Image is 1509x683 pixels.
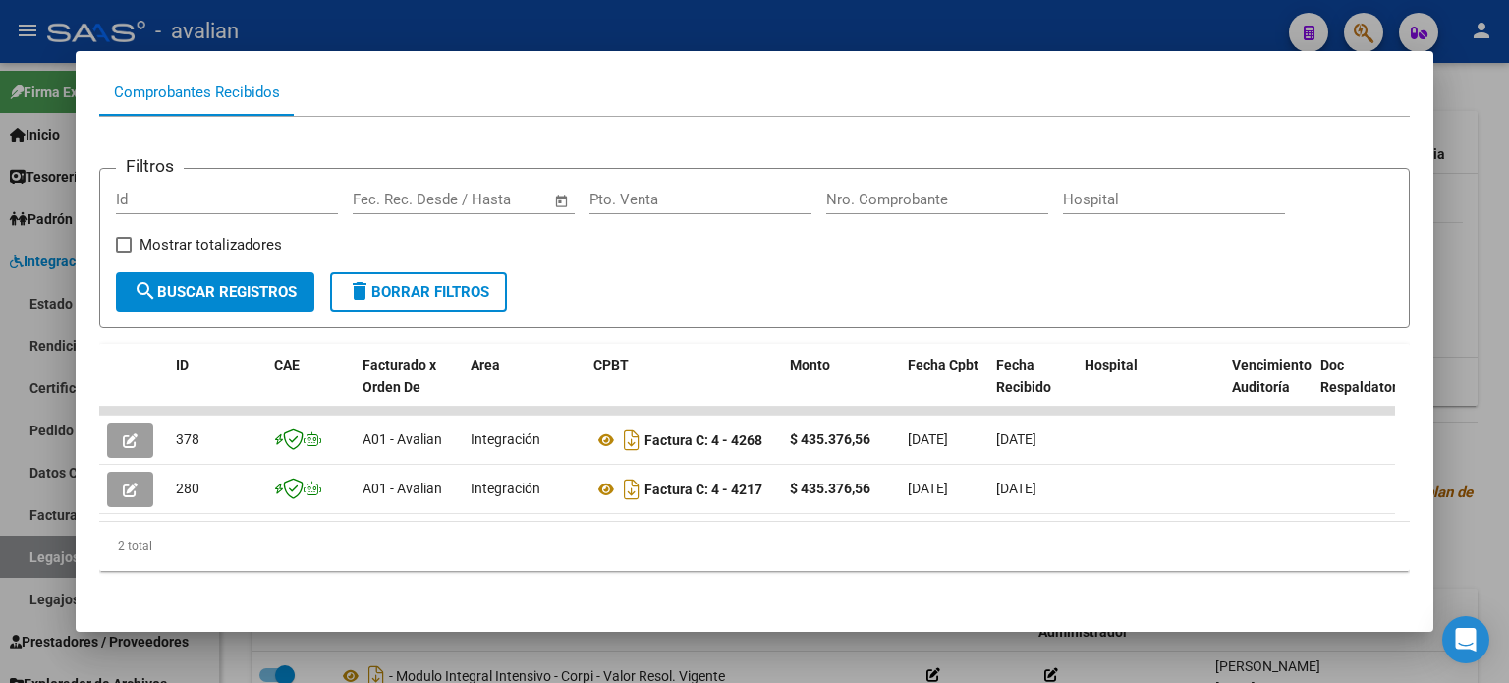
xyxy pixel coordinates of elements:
[1232,357,1312,395] span: Vencimiento Auditoría
[116,272,314,312] button: Buscar Registros
[790,481,870,496] strong: $ 435.376,56
[619,474,644,505] i: Descargar documento
[353,191,432,208] input: Fecha inicio
[1224,344,1313,430] datatable-header-cell: Vencimiento Auditoría
[619,425,644,456] i: Descargar documento
[134,283,297,301] span: Buscar Registros
[471,481,540,496] span: Integración
[1442,616,1489,663] div: Open Intercom Messenger
[644,432,762,448] strong: Factura C: 4 - 4268
[996,481,1036,496] span: [DATE]
[168,344,266,430] datatable-header-cell: ID
[908,481,948,496] span: [DATE]
[988,344,1077,430] datatable-header-cell: Fecha Recibido
[363,431,442,447] span: A01 - Avalian
[176,357,189,372] span: ID
[996,431,1036,447] span: [DATE]
[908,431,948,447] span: [DATE]
[1313,344,1430,430] datatable-header-cell: Doc Respaldatoria
[330,272,507,312] button: Borrar Filtros
[363,357,436,395] span: Facturado x Orden De
[363,481,442,496] span: A01 - Avalian
[114,82,280,104] div: Comprobantes Recibidos
[996,357,1051,395] span: Fecha Recibido
[134,279,157,303] mat-icon: search
[471,431,540,447] span: Integración
[586,344,782,430] datatable-header-cell: CPBT
[790,431,870,447] strong: $ 435.376,56
[908,357,978,372] span: Fecha Cpbt
[593,357,629,372] span: CPBT
[140,233,282,256] span: Mostrar totalizadores
[900,344,988,430] datatable-header-cell: Fecha Cpbt
[463,344,586,430] datatable-header-cell: Area
[1085,357,1138,372] span: Hospital
[176,431,199,447] span: 378
[355,344,463,430] datatable-header-cell: Facturado x Orden De
[1077,344,1224,430] datatable-header-cell: Hospital
[176,481,199,496] span: 280
[782,344,900,430] datatable-header-cell: Monto
[450,191,545,208] input: Fecha fin
[550,190,573,212] button: Open calendar
[99,522,1410,571] div: 2 total
[348,279,371,303] mat-icon: delete
[116,153,184,179] h3: Filtros
[790,357,830,372] span: Monto
[266,344,355,430] datatable-header-cell: CAE
[1320,357,1409,395] span: Doc Respaldatoria
[348,283,489,301] span: Borrar Filtros
[471,357,500,372] span: Area
[274,357,300,372] span: CAE
[644,482,762,497] strong: Factura C: 4 - 4217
